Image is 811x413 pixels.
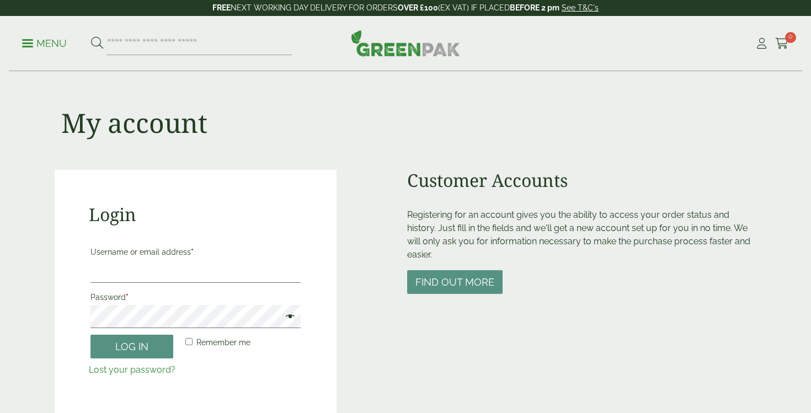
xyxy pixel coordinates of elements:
p: Menu [22,37,67,50]
p: Registering for an account gives you the ability to access your order status and history. Just fi... [407,208,756,261]
button: Log in [90,335,173,358]
h2: Login [89,204,302,225]
a: Menu [22,37,67,48]
strong: BEFORE 2 pm [510,3,559,12]
span: Remember me [196,338,250,347]
label: Username or email address [90,244,301,260]
a: See T&C's [562,3,599,12]
strong: FREE [212,3,231,12]
h2: Customer Accounts [407,170,756,191]
h1: My account [61,107,207,139]
label: Password [90,289,301,305]
span: 0 [785,32,796,43]
a: Lost your password? [89,364,175,375]
img: GreenPak Supplies [351,30,460,56]
a: Find out more [407,277,503,288]
i: My Account [755,38,769,49]
i: Cart [775,38,789,49]
button: Find out more [407,270,503,294]
input: Remember me [185,338,193,345]
strong: OVER £100 [398,3,438,12]
a: 0 [775,35,789,52]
